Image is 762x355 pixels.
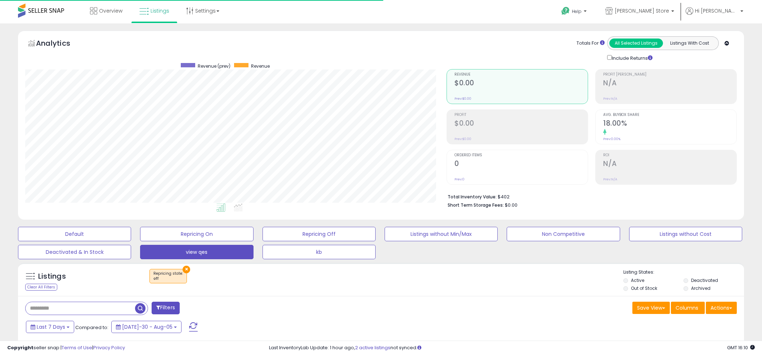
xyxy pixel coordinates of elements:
[153,276,183,281] div: off
[603,113,736,117] span: Avg. Buybox Share
[454,96,471,101] small: Prev: $0.00
[151,7,169,14] span: Listings
[18,245,131,259] button: Deactivated & In Stock
[7,345,125,351] div: seller snap | |
[454,73,588,77] span: Revenue
[26,321,74,333] button: Last 7 Days
[7,344,33,351] strong: Copyright
[263,227,376,241] button: Repricing Off
[671,302,705,314] button: Columns
[603,159,736,169] h2: N/A
[153,271,183,282] span: Repricing state :
[18,227,131,241] button: Default
[140,227,253,241] button: Repricing On
[572,8,582,14] span: Help
[454,113,588,117] span: Profit
[38,271,66,282] h5: Listings
[448,202,504,208] b: Short Term Storage Fees:
[609,39,663,48] button: All Selected Listings
[727,344,755,351] span: 2025-08-13 16:10 GMT
[385,227,498,241] button: Listings without Min/Max
[93,344,125,351] a: Privacy Policy
[140,245,253,259] button: view qes
[556,1,594,23] a: Help
[36,38,84,50] h5: Analytics
[629,227,742,241] button: Listings without Cost
[691,277,718,283] label: Deactivated
[25,284,57,291] div: Clear All Filters
[603,73,736,77] span: Profit [PERSON_NAME]
[561,6,570,15] i: Get Help
[454,159,588,169] h2: 0
[454,177,465,181] small: Prev: 0
[251,63,270,69] span: Revenue
[122,323,172,331] span: [DATE]-30 - Aug-05
[631,277,644,283] label: Active
[454,119,588,129] h2: $0.00
[75,324,108,331] span: Compared to:
[603,153,736,157] span: ROI
[623,269,744,276] p: Listing States:
[663,39,716,48] button: Listings With Cost
[111,321,181,333] button: [DATE]-30 - Aug-05
[454,79,588,89] h2: $0.00
[448,194,497,200] b: Total Inventory Value:
[505,202,517,208] span: $0.00
[448,192,731,201] li: $402
[603,177,617,181] small: Prev: N/A
[183,266,190,273] button: ×
[602,54,661,62] div: Include Returns
[99,7,122,14] span: Overview
[269,345,755,351] div: Last InventoryLab Update: 1 hour ago, not synced.
[507,227,620,241] button: Non Competitive
[454,153,588,157] span: Ordered Items
[615,7,669,14] span: [PERSON_NAME] Store
[686,7,743,23] a: Hi [PERSON_NAME]
[706,302,737,314] button: Actions
[62,344,92,351] a: Terms of Use
[632,302,670,314] button: Save View
[577,40,605,47] div: Totals For
[676,304,698,311] span: Columns
[263,245,376,259] button: kb
[603,79,736,89] h2: N/A
[695,7,738,14] span: Hi [PERSON_NAME]
[198,63,230,69] span: Revenue (prev)
[691,285,711,291] label: Archived
[152,302,180,314] button: Filters
[603,119,736,129] h2: 18.00%
[454,137,471,141] small: Prev: $0.00
[37,323,65,331] span: Last 7 Days
[631,285,657,291] label: Out of Stock
[355,344,390,351] a: 2 active listings
[603,96,617,101] small: Prev: N/A
[603,137,620,141] small: Prev: 0.00%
